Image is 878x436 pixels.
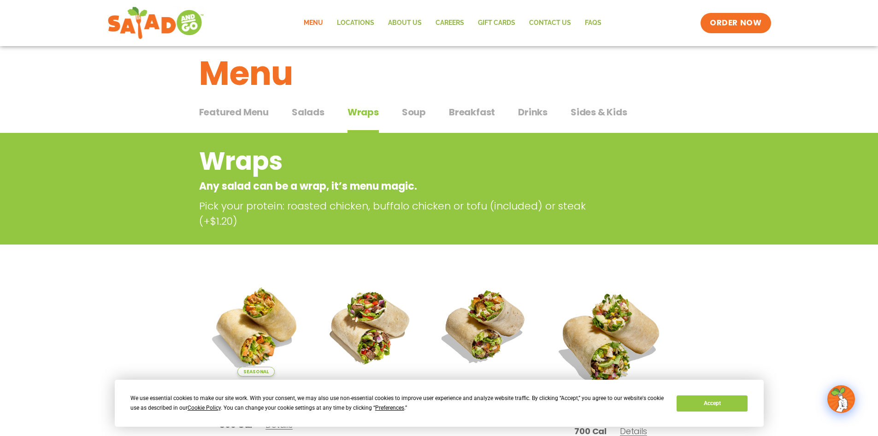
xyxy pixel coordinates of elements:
span: Wraps [348,105,379,119]
img: Product photo for BBQ Ranch Wrap [549,276,672,399]
img: wpChatIcon [828,386,854,412]
img: Product photo for Fajita Wrap [320,276,421,376]
a: About Us [381,12,429,34]
a: Locations [330,12,381,34]
span: Seasonal [237,367,275,376]
img: new-SAG-logo-768×292 [107,5,205,42]
span: Preferences [375,405,404,411]
span: Sides & Kids [571,105,627,119]
span: Salads [292,105,324,119]
a: GIFT CARDS [471,12,522,34]
button: Accept [677,395,748,412]
span: Soup [402,105,426,119]
h2: Wraps [199,143,605,180]
span: ORDER NOW [710,18,761,29]
span: Featured Menu [199,105,269,119]
a: FAQs [578,12,608,34]
a: Menu [297,12,330,34]
p: Pick your protein: roasted chicken, buffalo chicken or tofu (included) or steak (+$1.20) [199,198,609,229]
a: ORDER NOW [701,13,771,33]
span: Breakfast [449,105,495,119]
div: Cookie Consent Prompt [115,380,764,427]
img: Product photo for Southwest Harvest Wrap [206,276,306,376]
div: We use essential cookies to make our site work. With your consent, we may also use non-essential ... [130,394,666,413]
span: Cookie Policy [188,405,221,411]
span: Drinks [518,105,548,119]
a: Contact Us [522,12,578,34]
img: Product photo for Roasted Autumn Wrap [435,276,535,376]
a: Careers [429,12,471,34]
nav: Menu [297,12,608,34]
h1: Menu [199,48,679,98]
div: Tabbed content [199,102,679,133]
p: Any salad can be a wrap, it’s menu magic. [199,179,605,194]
